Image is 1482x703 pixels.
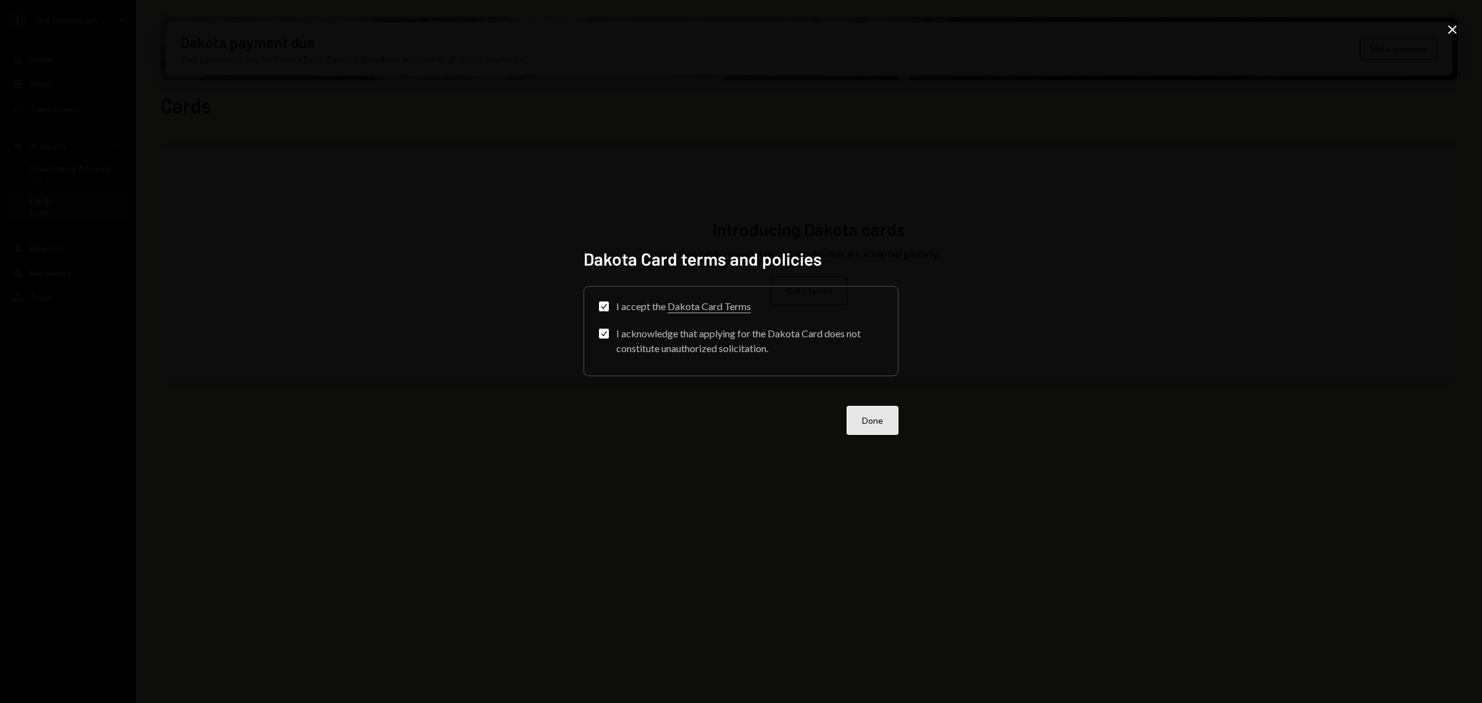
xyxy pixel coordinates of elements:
[599,329,609,339] button: I acknowledge that applying for the Dakota Card does not constitute unauthorized solicitation.
[584,247,898,271] h2: Dakota Card terms and policies
[668,300,751,313] a: Dakota Card Terms
[616,299,751,314] div: I accept the
[616,326,883,356] div: I acknowledge that applying for the Dakota Card does not constitute unauthorized solicitation.
[847,406,898,435] button: Done
[599,301,609,311] button: I accept the Dakota Card Terms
